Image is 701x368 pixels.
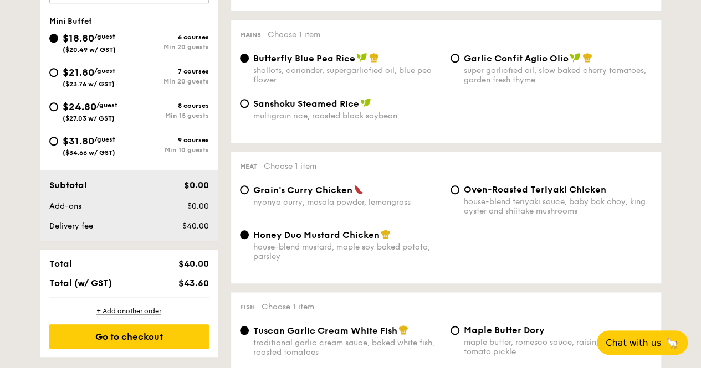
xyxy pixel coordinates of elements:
span: Honey Duo Mustard Chicken [253,230,380,240]
span: Butterfly Blue Pea Rice [253,53,355,64]
span: ($23.76 w/ GST) [63,80,115,88]
span: Choose 1 item [268,30,320,39]
div: Min 15 guests [129,112,209,120]
span: Sanshoku Steamed Rice [253,99,359,109]
span: /guest [96,101,117,109]
span: /guest [94,33,115,40]
span: Total (w/ GST) [49,278,112,288]
div: Go to checkout [49,324,209,349]
img: icon-vegan.f8ff3823.svg [356,53,367,63]
input: Oven-Roasted Teriyaki Chickenhouse-blend teriyaki sauce, baby bok choy, king oyster and shiitake ... [451,185,459,194]
span: $40.00 [178,258,208,269]
span: $40.00 [182,221,208,231]
span: Tuscan Garlic Cream White Fish [253,325,397,336]
div: super garlicfied oil, slow baked cherry tomatoes, garden fresh thyme [464,66,652,85]
div: 8 courses [129,102,209,110]
span: ($20.49 w/ GST) [63,46,116,54]
input: $24.80/guest($27.03 w/ GST)8 coursesMin 15 guests [49,102,58,111]
span: $43.60 [178,278,208,288]
div: traditional garlic cream sauce, baked white fish, roasted tomatoes [253,338,442,357]
input: Sanshoku Steamed Ricemultigrain rice, roasted black soybean [240,99,249,108]
span: Mains [240,31,261,39]
div: 7 courses [129,68,209,75]
span: Total [49,258,72,269]
span: Choose 1 item [262,302,314,312]
span: Add-ons [49,201,81,211]
input: Garlic Confit Aglio Oliosuper garlicfied oil, slow baked cherry tomatoes, garden fresh thyme [451,54,459,63]
img: icon-chef-hat.a58ddaea.svg [398,325,408,335]
input: $21.80/guest($23.76 w/ GST)7 coursesMin 20 guests [49,68,58,77]
span: $18.80 [63,32,94,44]
span: Meat [240,163,257,170]
img: icon-chef-hat.a58ddaea.svg [582,53,592,63]
input: $31.80/guest($34.66 w/ GST)9 coursesMin 10 guests [49,137,58,146]
input: Grain's Curry Chickennyonya curry, masala powder, lemongrass [240,185,249,194]
input: Honey Duo Mustard Chickenhouse-blend mustard, maple soy baked potato, parsley [240,230,249,239]
span: Garlic Confit Aglio Olio [464,53,569,64]
input: Butterfly Blue Pea Riceshallots, coriander, supergarlicfied oil, blue pea flower [240,54,249,63]
span: $31.80 [63,135,94,147]
div: 6 courses [129,33,209,41]
img: icon-vegan.f8ff3823.svg [570,53,581,63]
span: Subtotal [49,180,87,190]
span: $0.00 [187,201,208,211]
div: multigrain rice, roasted black soybean [253,111,442,121]
span: ($34.66 w/ GST) [63,149,115,157]
img: icon-chef-hat.a58ddaea.svg [369,53,379,63]
span: Fish [240,303,255,311]
div: shallots, coriander, supergarlicfied oil, blue pea flower [253,66,442,85]
span: Maple Butter Dory [464,325,545,335]
div: + Add another order [49,307,209,315]
span: Choose 1 item [264,162,316,171]
span: 🦙 [666,336,679,349]
span: Delivery fee [49,221,93,231]
span: $0.00 [183,180,208,190]
button: Chat with us🦙 [597,330,688,355]
span: Chat with us [606,338,661,348]
div: maple butter, romesco sauce, raisin, cherry tomato pickle [464,338,652,356]
span: $21.80 [63,66,94,79]
span: Oven-Roasted Teriyaki Chicken [464,184,606,195]
div: Min 20 guests [129,43,209,51]
div: house-blend teriyaki sauce, baby bok choy, king oyster and shiitake mushrooms [464,197,652,216]
span: /guest [94,136,115,143]
div: house-blend mustard, maple soy baked potato, parsley [253,242,442,261]
img: icon-chef-hat.a58ddaea.svg [381,229,391,239]
img: icon-spicy.37a8142b.svg [354,184,364,194]
span: /guest [94,67,115,75]
span: ($27.03 w/ GST) [63,115,115,122]
div: nyonya curry, masala powder, lemongrass [253,198,442,207]
span: Grain's Curry Chicken [253,185,352,195]
span: Mini Buffet [49,17,92,26]
img: icon-vegan.f8ff3823.svg [360,98,371,108]
input: Maple Butter Dorymaple butter, romesco sauce, raisin, cherry tomato pickle [451,326,459,335]
div: Min 20 guests [129,77,209,85]
div: 9 courses [129,136,209,144]
span: $24.80 [63,101,96,113]
div: Min 10 guests [129,146,209,154]
input: Tuscan Garlic Cream White Fishtraditional garlic cream sauce, baked white fish, roasted tomatoes [240,326,249,335]
input: $18.80/guest($20.49 w/ GST)6 coursesMin 20 guests [49,34,58,43]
